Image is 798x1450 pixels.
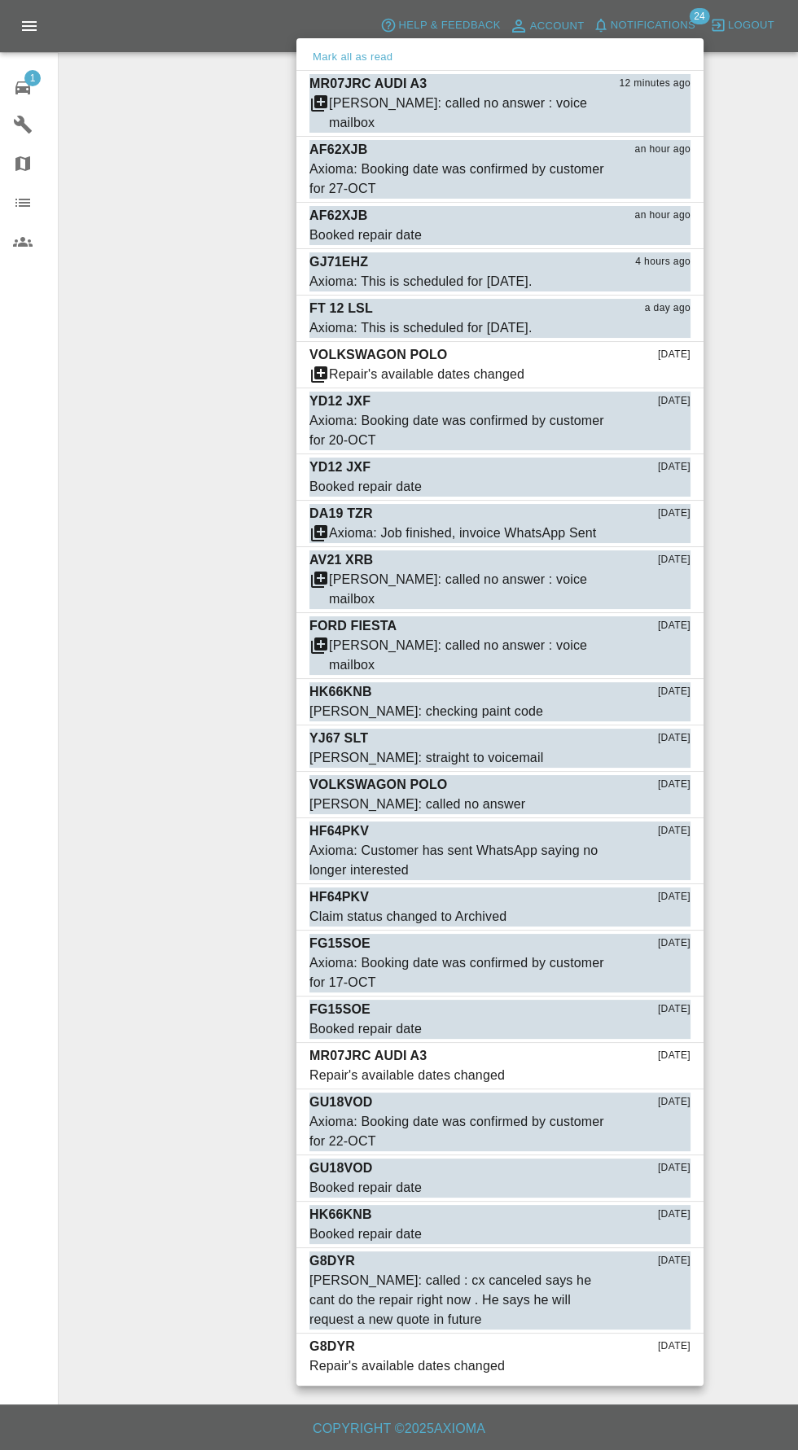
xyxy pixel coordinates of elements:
[309,1019,422,1039] div: Booked repair date
[309,252,368,272] p: GJ71EHZ
[309,1224,422,1244] div: Booked repair date
[309,1066,505,1085] div: Repair's available dates changed
[329,365,524,384] div: Repair's available dates changed
[658,1048,691,1064] span: [DATE]
[329,636,609,675] div: [PERSON_NAME]: called no answer : voice mailbox
[309,299,373,318] p: FT 12 LSL
[635,254,691,270] span: 4 hours ago
[658,1338,691,1355] span: [DATE]
[309,477,422,497] div: Booked repair date
[309,934,370,953] p: FG15SOE
[658,552,691,568] span: [DATE]
[309,504,373,523] p: DA19 TZR
[309,616,397,636] p: FORD FIESTA
[658,506,691,522] span: [DATE]
[309,345,447,365] p: VOLKSWAGON POLO
[329,523,596,543] div: Axioma: Job finished, invoice WhatsApp Sent
[635,208,691,224] span: an hour ago
[658,1094,691,1110] span: [DATE]
[309,1205,372,1224] p: HK66KNB
[635,142,691,158] span: an hour ago
[309,887,369,907] p: HF64PKV
[645,300,691,317] span: a day ago
[309,795,525,814] div: [PERSON_NAME]: called no answer
[309,953,609,992] div: Axioma: Booking date was confirmed by customer for 17-OCT
[658,1253,691,1269] span: [DATE]
[329,570,609,609] div: [PERSON_NAME]: called no answer : voice mailbox
[658,935,691,952] span: [DATE]
[309,748,543,768] div: [PERSON_NAME]: straight to voicemail
[309,682,372,702] p: HK66KNB
[658,684,691,700] span: [DATE]
[309,907,506,927] div: Claim status changed to Archived
[309,1093,373,1112] p: GU18VOD
[658,823,691,839] span: [DATE]
[329,94,609,133] div: [PERSON_NAME]: called no answer : voice mailbox
[309,702,543,721] div: [PERSON_NAME]: checking paint code
[658,777,691,793] span: [DATE]
[309,729,368,748] p: YJ67 SLT
[309,206,367,226] p: AF62XJB
[309,458,370,477] p: YD12 JXF
[309,550,373,570] p: AV21 XRB
[309,74,427,94] p: MR07JRC AUDI A3
[309,318,533,338] div: Axioma: This is scheduled for [DATE].
[309,226,422,245] div: Booked repair date
[658,889,691,905] span: [DATE]
[658,347,691,363] span: [DATE]
[309,1271,609,1330] div: [PERSON_NAME]: called : cx canceled says he cant do the repair right now . He says he will reques...
[658,1207,691,1223] span: [DATE]
[309,140,367,160] p: AF62XJB
[309,775,447,795] p: VOLKSWAGON POLO
[658,618,691,634] span: [DATE]
[658,1001,691,1018] span: [DATE]
[658,459,691,475] span: [DATE]
[309,1337,355,1356] p: G8DYR
[309,821,369,841] p: HF64PKV
[309,1000,370,1019] p: FG15SOE
[309,1251,355,1271] p: G8DYR
[309,411,609,450] div: Axioma: Booking date was confirmed by customer for 20-OCT
[309,1178,422,1198] div: Booked repair date
[309,392,370,411] p: YD12 JXF
[658,730,691,747] span: [DATE]
[309,1112,609,1151] div: Axioma: Booking date was confirmed by customer for 22-OCT
[309,1356,505,1376] div: Repair's available dates changed
[309,160,609,199] div: Axioma: Booking date was confirmed by customer for 27-OCT
[619,76,691,92] span: 12 minutes ago
[309,48,396,67] button: Mark all as read
[309,841,609,880] div: Axioma: Customer has sent WhatsApp saying no longer interested
[658,393,691,410] span: [DATE]
[309,1159,373,1178] p: GU18VOD
[658,1160,691,1176] span: [DATE]
[309,272,533,291] div: Axioma: This is scheduled for [DATE].
[309,1046,427,1066] p: MR07JRC AUDI A3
